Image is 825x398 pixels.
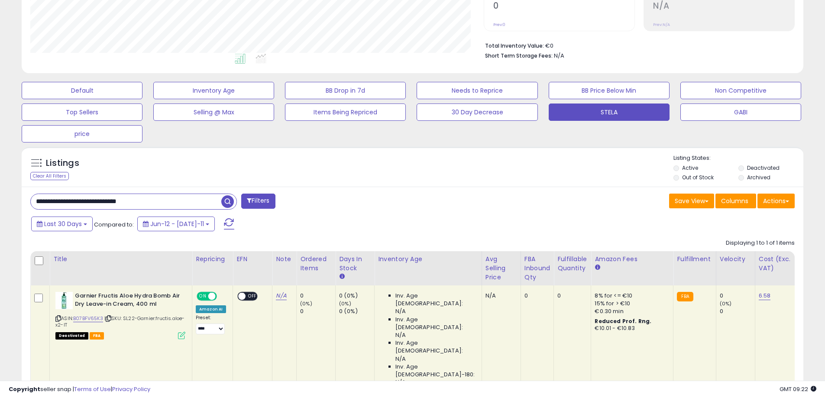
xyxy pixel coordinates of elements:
div: Cost (Exc. VAT) [759,255,803,273]
button: 30 Day Decrease [417,104,537,121]
button: Default [22,82,142,99]
div: Note [276,255,293,264]
a: Terms of Use [74,385,111,393]
a: N/A [276,291,286,300]
button: Top Sellers [22,104,142,121]
span: Inv. Age [DEMOGRAPHIC_DATA]-180: [395,363,475,379]
span: N/A [395,307,406,315]
div: 0 [524,292,547,300]
div: 0 [300,307,335,315]
button: Items Being Repriced [285,104,406,121]
b: Garnier Fructis Aloe Hydra Bomb Air Dry Leave-in Cream, 400 ml [75,292,180,310]
div: Fulfillable Quantity [557,255,587,273]
div: 0 [720,307,755,315]
button: BB Price Below Min [549,82,670,99]
small: (0%) [720,300,732,307]
a: Privacy Policy [112,385,150,393]
small: FBA [677,292,693,301]
button: Needs to Reprice [417,82,537,99]
div: €0.30 min [595,307,666,315]
small: (0%) [300,300,312,307]
div: Amazon AI [196,305,226,313]
div: Clear All Filters [30,172,69,180]
button: price [22,125,142,142]
button: STELA [549,104,670,121]
button: BB Drop in 7d [285,82,406,99]
label: Archived [747,174,770,181]
small: Days In Stock. [339,273,344,281]
div: Preset: [196,315,226,334]
div: 15% for > €10 [595,300,666,307]
h2: 0 [493,1,634,13]
small: Prev: 0 [493,22,505,27]
button: Jun-12 - [DATE]-11 [137,217,215,231]
b: Short Term Storage Fees: [485,52,553,59]
div: 8% for <= €10 [595,292,666,300]
div: Displaying 1 to 1 of 1 items [726,239,795,247]
span: Columns [721,197,748,205]
small: Amazon Fees. [595,264,600,272]
div: Velocity [720,255,751,264]
label: Active [682,164,698,171]
label: Out of Stock [682,174,714,181]
div: €10.01 - €10.83 [595,325,666,332]
div: FBA inbound Qty [524,255,550,282]
div: ASIN: [55,292,185,338]
li: €0 [485,40,788,50]
button: Actions [757,194,795,208]
span: N/A [554,52,564,60]
div: Repricing [196,255,229,264]
span: | SKU: SL22-Garnier.fructis.aloe-x2-IT [55,315,185,328]
button: Columns [715,194,756,208]
small: Prev: N/A [653,22,670,27]
span: N/A [395,379,406,386]
div: 0 [557,292,584,300]
span: N/A [395,355,406,363]
span: Compared to: [94,220,134,229]
span: Inv. Age [DEMOGRAPHIC_DATA]: [395,316,475,331]
div: N/A [485,292,514,300]
h2: N/A [653,1,794,13]
a: 6.58 [759,291,771,300]
button: Inventory Age [153,82,274,99]
button: Filters [241,194,275,209]
label: Deactivated [747,164,780,171]
div: Days In Stock [339,255,371,273]
span: ON [197,293,208,300]
img: 31uVQyGvtmL._SL40_.jpg [55,292,73,309]
strong: Copyright [9,385,40,393]
span: Jun-12 - [DATE]-11 [150,220,204,228]
button: Selling @ Max [153,104,274,121]
span: Inv. Age [DEMOGRAPHIC_DATA]: [395,339,475,355]
div: 0 [300,292,335,300]
span: All listings that are unavailable for purchase on Amazon for any reason other than out-of-stock [55,332,88,340]
span: FBA [90,332,104,340]
b: Total Inventory Value: [485,42,544,49]
span: OFF [246,293,260,300]
span: Inv. Age [DEMOGRAPHIC_DATA]: [395,292,475,307]
a: B07BFV65K3 [73,315,103,322]
div: Fulfillment [677,255,712,264]
div: 0 (0%) [339,307,374,315]
div: seller snap | | [9,385,150,394]
div: Avg Selling Price [485,255,517,282]
div: Inventory Age [378,255,478,264]
div: Title [53,255,188,264]
button: GABI [680,104,801,121]
button: Non Competitive [680,82,801,99]
span: N/A [395,331,406,339]
button: Last 30 Days [31,217,93,231]
span: Last 30 Days [44,220,82,228]
h5: Listings [46,157,79,169]
span: OFF [216,293,230,300]
div: 0 [720,292,755,300]
div: 0 (0%) [339,292,374,300]
p: Listing States: [673,154,803,162]
button: Save View [669,194,714,208]
small: (0%) [339,300,351,307]
div: Amazon Fees [595,255,670,264]
b: Reduced Prof. Rng. [595,317,651,325]
div: Ordered Items [300,255,332,273]
div: EFN [236,255,269,264]
span: 2025-08-11 09:22 GMT [780,385,816,393]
